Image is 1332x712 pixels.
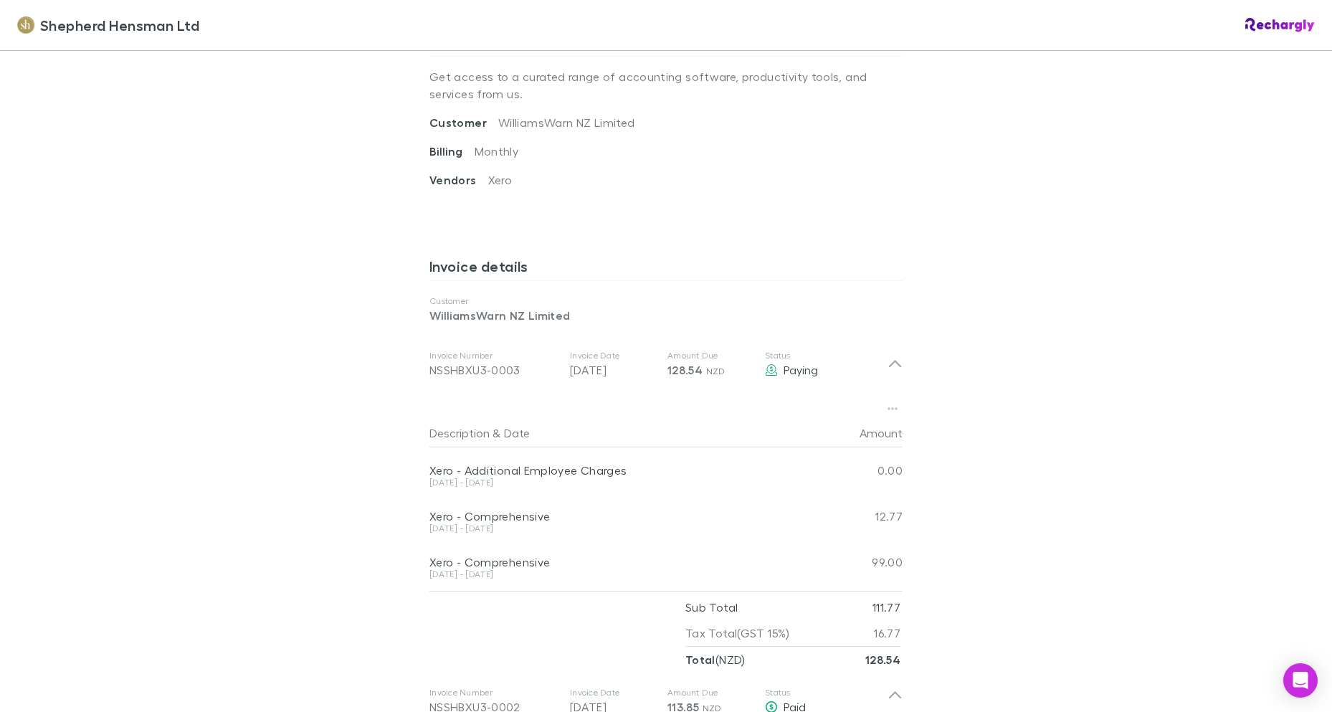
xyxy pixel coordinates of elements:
div: 0.00 [817,447,903,493]
div: [DATE] - [DATE] [429,570,817,579]
p: Sub Total [685,594,738,620]
span: WilliamsWarn NZ Limited [498,115,634,129]
strong: Total [685,652,715,667]
button: Date [504,419,530,447]
div: [DATE] - [DATE] [429,478,817,487]
p: Invoice Date [570,687,656,698]
p: Status [765,687,888,698]
div: Xero - Comprehensive [429,509,817,523]
img: Shepherd Hensman Ltd's Logo [17,16,34,34]
p: Invoice Date [570,350,656,361]
strong: 128.54 [865,652,900,667]
p: Status [765,350,888,361]
span: Vendors [429,173,488,187]
p: Amount Due [667,687,753,698]
span: Monthly [475,144,519,158]
p: 16.77 [874,620,900,646]
img: Rechargly Logo [1245,18,1315,32]
div: [DATE] - [DATE] [429,524,817,533]
p: Invoice Number [429,687,558,698]
div: Xero - Comprehensive [429,555,817,569]
div: & [429,419,811,447]
p: [DATE] [570,361,656,379]
button: Description [429,419,490,447]
div: Open Intercom Messenger [1283,663,1318,698]
p: Tax Total (GST 15%) [685,620,790,646]
p: WilliamsWarn NZ Limited [429,307,903,324]
div: 99.00 [817,539,903,585]
div: 12.77 [817,493,903,539]
span: Shepherd Hensman Ltd [40,14,199,36]
span: Xero [488,173,512,186]
p: 111.77 [872,594,900,620]
p: Amount Due [667,350,753,361]
p: Get access to a curated range of accounting software, productivity tools, and services from us . [429,57,903,114]
span: Customer [429,115,498,130]
div: NSSHBXU3-0003 [429,361,558,379]
div: Xero - Additional Employee Charges [429,463,817,478]
span: Paying [784,363,818,376]
p: Customer [429,295,903,307]
span: NZD [706,366,726,376]
span: 128.54 [667,363,703,377]
span: Billing [429,144,475,158]
p: ( NZD ) [685,647,746,673]
div: Invoice NumberNSSHBXU3-0003Invoice Date[DATE]Amount Due128.54 NZDStatusPaying [418,336,914,393]
p: Invoice Number [429,350,558,361]
h3: Invoice details [429,257,903,280]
